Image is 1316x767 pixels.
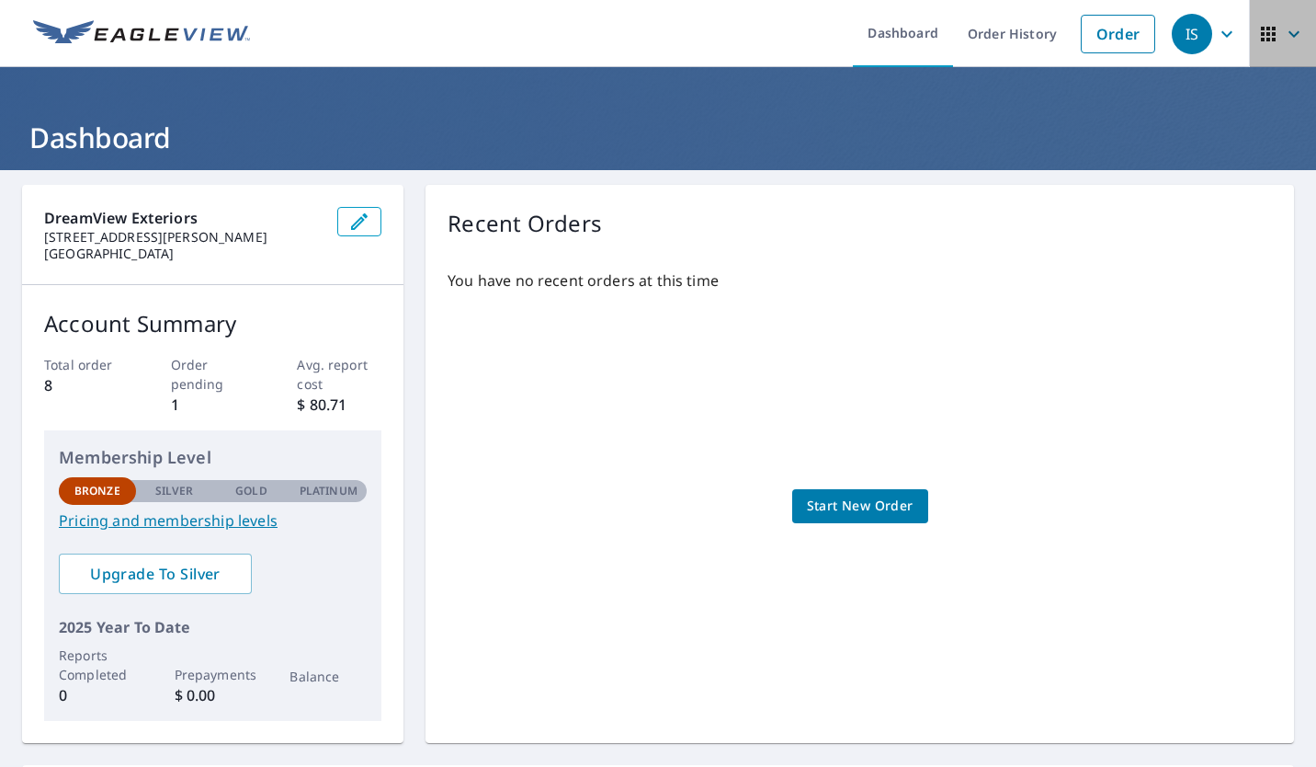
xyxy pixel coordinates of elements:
[175,665,252,684] p: Prepayments
[74,564,237,584] span: Upgrade To Silver
[297,355,381,394] p: Avg. report cost
[74,483,120,499] p: Bronze
[235,483,267,499] p: Gold
[289,667,367,686] p: Balance
[44,246,323,262] p: [GEOGRAPHIC_DATA]
[171,394,255,416] p: 1
[59,509,367,532] a: Pricing and membership levels
[448,269,1272,292] p: You have no recent orders at this time
[1081,15,1155,53] a: Order
[171,355,255,394] p: Order pending
[448,207,602,240] p: Recent Orders
[807,495,913,518] span: Start New Order
[59,445,367,470] p: Membership Level
[59,616,367,638] p: 2025 Year To Date
[155,483,194,499] p: Silver
[44,374,129,396] p: 8
[792,489,928,523] a: Start New Order
[59,684,136,706] p: 0
[1172,14,1212,54] div: IS
[44,207,323,229] p: DreamView Exteriors
[175,684,252,706] p: $ 0.00
[44,307,381,340] p: Account Summary
[59,646,136,684] p: Reports Completed
[22,119,1294,156] h1: Dashboard
[300,483,357,499] p: Platinum
[33,20,250,48] img: EV Logo
[59,554,252,594] a: Upgrade To Silver
[44,355,129,374] p: Total order
[44,229,323,246] p: [STREET_ADDRESS][PERSON_NAME]
[297,394,381,416] p: $ 80.71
